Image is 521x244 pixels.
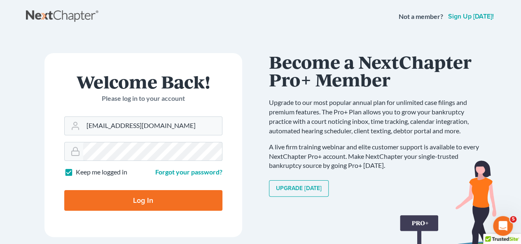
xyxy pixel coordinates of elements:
[510,216,516,223] span: 5
[269,98,487,135] p: Upgrade to our most popular annual plan for unlimited case filings and premium features. The Pro+...
[155,168,222,176] a: Forgot your password?
[64,73,222,91] h1: Welcome Back!
[446,13,495,20] a: Sign up [DATE]!
[76,167,127,177] label: Keep me logged in
[269,142,487,171] p: A live firm training webinar and elite customer support is available to every NextChapter Pro+ ac...
[83,117,222,135] input: Email Address
[64,190,222,211] input: Log In
[399,12,443,21] strong: Not a member?
[269,180,329,197] a: Upgrade [DATE]
[64,94,222,103] p: Please log in to your account
[493,216,513,236] iframe: Intercom live chat
[269,53,487,88] h1: Become a NextChapter Pro+ Member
